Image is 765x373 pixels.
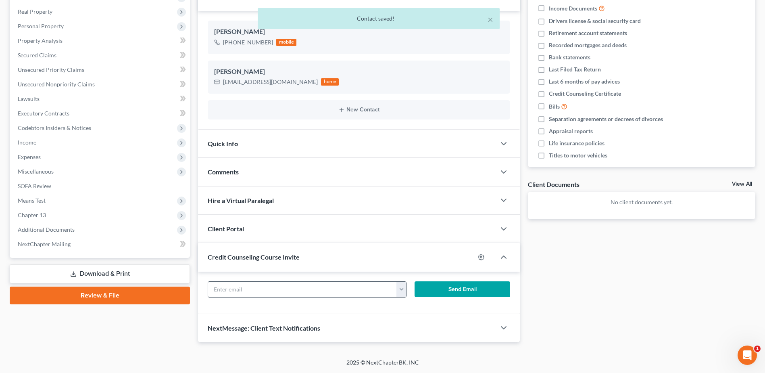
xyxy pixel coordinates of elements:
[208,282,396,297] input: Enter email
[11,106,190,121] a: Executory Contracts
[208,225,244,233] span: Client Portal
[18,124,91,131] span: Codebtors Insiders & Notices
[18,153,41,160] span: Expenses
[18,182,51,189] span: SOFA Review
[11,34,190,48] a: Property Analysis
[549,151,607,159] span: Titles to motor vehicles
[18,197,46,204] span: Means Test
[549,115,663,123] span: Separation agreements or decrees of divorces
[415,281,510,298] button: Send Email
[18,212,46,218] span: Chapter 13
[18,81,95,88] span: Unsecured Nonpriority Claims
[18,95,40,102] span: Lawsuits
[18,37,63,44] span: Property Analysis
[18,110,69,117] span: Executory Contracts
[18,226,75,233] span: Additional Documents
[549,103,560,111] span: Bills
[11,48,190,63] a: Secured Claims
[549,78,620,86] span: Last 6 months of pay advices
[549,139,604,147] span: Life insurance policies
[321,78,339,86] div: home
[214,67,504,77] div: [PERSON_NAME]
[10,264,190,283] a: Download & Print
[754,346,761,352] span: 1
[11,179,190,193] a: SOFA Review
[549,53,590,61] span: Bank statements
[549,65,601,73] span: Last Filed Tax Return
[223,38,273,46] div: [PHONE_NUMBER]
[534,198,749,206] p: No client documents yet.
[264,15,493,23] div: Contact saved!
[208,140,238,147] span: Quick Info
[153,358,613,373] div: 2025 © NextChapterBK, INC
[488,15,493,24] button: ×
[11,237,190,251] a: NextChapter Mailing
[11,77,190,92] a: Unsecured Nonpriority Claims
[549,4,597,13] span: Income Documents
[208,197,274,204] span: Hire a Virtual Paralegal
[549,41,627,49] span: Recorded mortgages and deeds
[18,52,56,59] span: Secured Claims
[18,241,71,247] span: NextChapter Mailing
[738,346,757,365] iframe: Intercom live chat
[18,66,84,73] span: Unsecured Priority Claims
[549,90,621,98] span: Credit Counseling Certificate
[11,63,190,77] a: Unsecured Priority Claims
[208,168,239,176] span: Comments
[208,324,320,332] span: NextMessage: Client Text Notifications
[18,168,54,175] span: Miscellaneous
[10,287,190,304] a: Review & File
[276,39,296,46] div: mobile
[549,127,593,135] span: Appraisal reports
[18,139,36,146] span: Income
[732,181,752,187] a: View All
[223,78,318,86] div: [EMAIL_ADDRESS][DOMAIN_NAME]
[528,180,579,189] div: Client Documents
[208,253,300,261] span: Credit Counseling Course Invite
[214,107,504,113] button: New Contact
[11,92,190,106] a: Lawsuits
